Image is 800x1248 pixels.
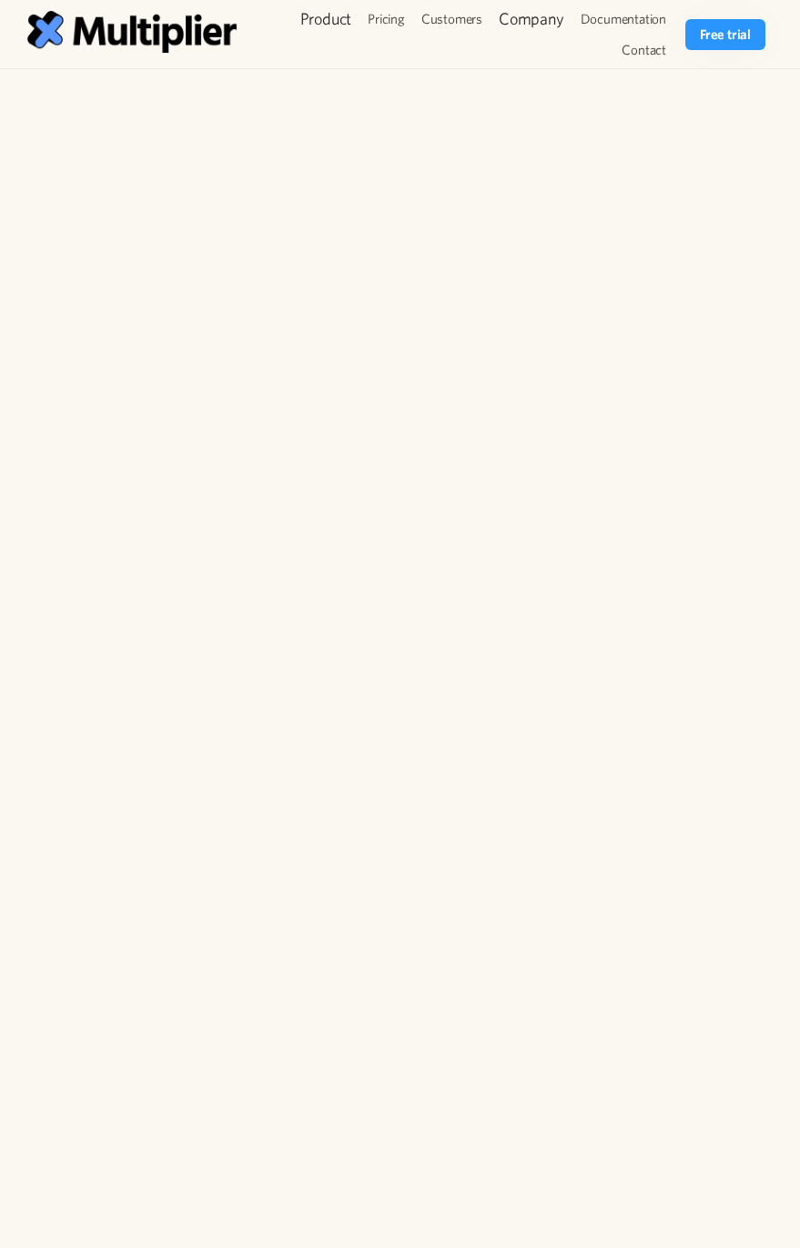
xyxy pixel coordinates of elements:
a: Pricing [359,4,413,35]
div: Company [491,4,572,35]
div: Product [300,8,352,30]
div: Product [292,4,360,35]
a: Free trial [685,19,765,50]
a: Contact [613,35,674,66]
a: Documentation [572,4,674,35]
a: Customers [413,4,491,35]
div: Company [499,8,564,30]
